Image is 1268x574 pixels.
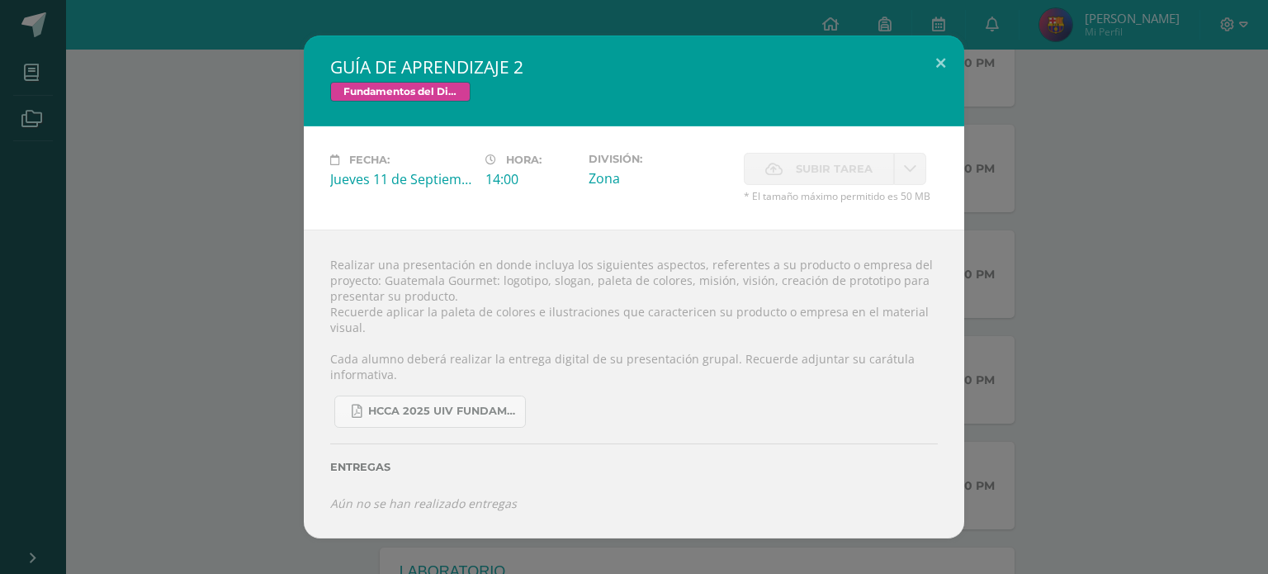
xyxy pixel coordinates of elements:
[744,189,938,203] span: * El tamaño máximo permitido es 50 MB
[304,230,964,538] div: Realizar una presentación en donde incluya los siguientes aspectos, referentes a su producto o em...
[330,461,938,473] label: Entregas
[330,82,471,102] span: Fundamentos del Diseño
[330,496,517,511] i: Aún no se han realizado entregas
[330,170,472,188] div: Jueves 11 de Septiembre
[349,154,390,166] span: Fecha:
[334,396,526,428] a: HCCA 2025 UIV FUNDAMENTOS DEL DISEÑO.docx (3).pdf
[894,153,926,185] a: La fecha de entrega ha expirado
[796,154,873,184] span: Subir tarea
[330,55,938,78] h2: GUÍA DE APRENDIZAJE 2
[589,169,731,187] div: Zona
[589,153,731,165] label: División:
[368,405,517,418] span: HCCA 2025 UIV FUNDAMENTOS DEL DISEÑO.docx (3).pdf
[485,170,575,188] div: 14:00
[744,153,894,185] label: La fecha de entrega ha expirado
[506,154,542,166] span: Hora:
[917,36,964,92] button: Close (Esc)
